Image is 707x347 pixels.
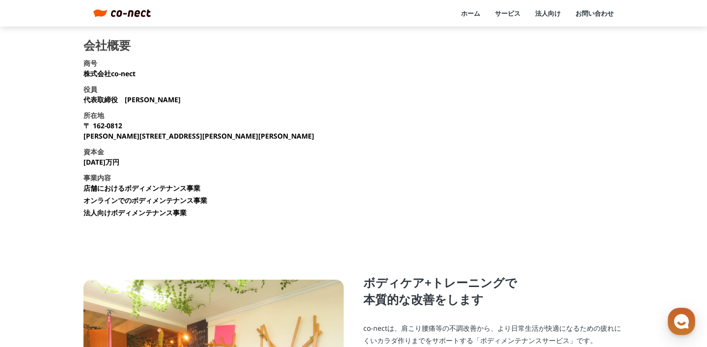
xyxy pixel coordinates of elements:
[83,120,314,141] p: 〒 162-0812 [PERSON_NAME][STREET_ADDRESS][PERSON_NAME][PERSON_NAME]
[83,84,97,94] h3: 役員
[83,94,181,105] p: 代表取締役 [PERSON_NAME]
[83,110,104,120] h3: 所在地
[83,195,207,205] li: オンラインでのボディメンテナンス事業
[83,58,97,68] h3: 商号
[575,9,614,18] a: お問い合わせ
[495,9,520,18] a: サービス
[461,9,480,18] a: ホーム
[83,146,104,157] h3: 資本金
[83,183,200,193] li: 店舗におけるボディメンテナンス事業
[363,274,624,307] p: ボディケア+トレーニングで 本質的な改善をします
[83,68,136,79] p: 株式会社co-nect
[83,207,187,218] li: 法人向けボディメンテナンス事業
[83,173,111,183] h3: 事業内容
[83,39,131,51] h2: 会社概要
[83,157,119,167] p: [DATE]万円
[535,9,561,18] a: 法人向け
